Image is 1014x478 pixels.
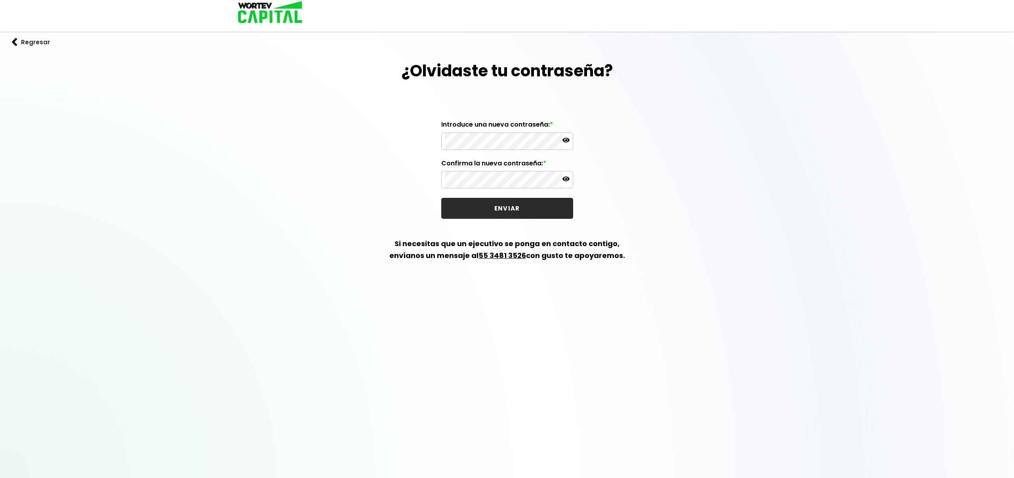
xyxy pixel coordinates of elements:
b: Si necesitas que un ejecutivo se ponga en contacto contigo, envíanos un mensaje al con gusto te a... [389,239,625,260]
h1: ¿Olvidaste tu contraseña? [402,59,613,83]
img: flecha izquierda [12,38,17,46]
label: Confirma la nueva contraseña: [441,159,573,171]
a: 55 3481 3526 [478,250,526,260]
label: Introduce una nueva contraseña: [441,121,573,133]
button: ENVIAR [441,198,573,219]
